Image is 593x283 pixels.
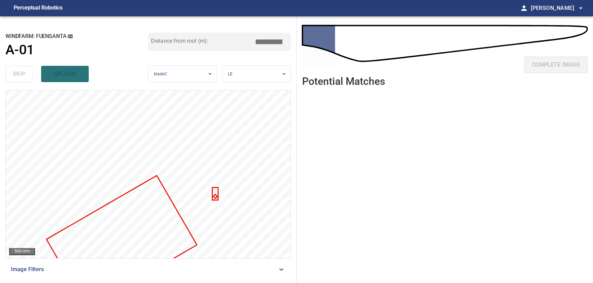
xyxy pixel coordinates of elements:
[149,65,216,83] div: bladeC
[531,3,585,13] span: [PERSON_NAME]
[5,261,291,278] div: Image Filters
[66,33,74,40] button: copy message details
[5,42,148,58] a: A-01
[228,72,232,76] span: LE
[154,72,167,76] span: bladeC
[151,38,208,44] label: Distance from root (m):
[5,33,148,40] h2: windfarm: Fuensanta
[223,65,291,83] div: LE
[5,42,34,58] h1: A-01
[520,4,528,12] span: person
[577,4,585,12] span: arrow_drop_down
[528,1,585,15] button: [PERSON_NAME]
[302,76,385,87] h2: Potential Matches
[14,3,63,14] figcaption: Perceptual Robotics
[11,265,277,273] span: Image Filters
